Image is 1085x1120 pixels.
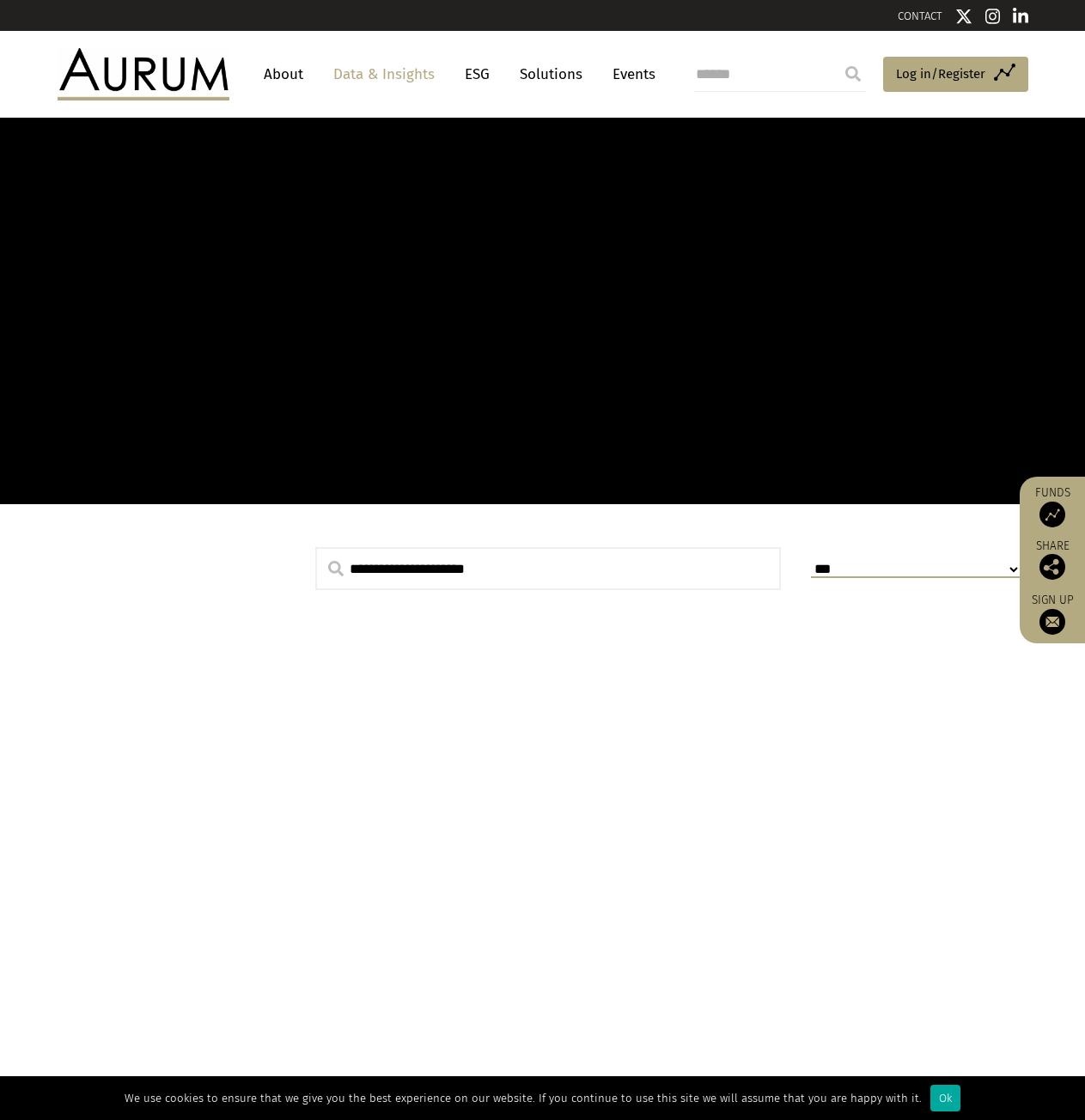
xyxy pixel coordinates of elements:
[58,48,229,100] img: Aurum
[1039,609,1065,635] img: Sign up to our newsletter
[985,8,1001,25] img: Instagram icon
[930,1085,960,1111] div: Ok
[255,58,312,90] a: About
[1039,502,1065,527] img: Access Funds
[955,8,972,25] img: Twitter icon
[1028,593,1076,635] a: Sign up
[1039,554,1065,580] img: Share this post
[325,58,443,90] a: Data & Insights
[836,57,870,91] input: Submit
[456,58,498,90] a: ESG
[898,9,942,22] a: CONTACT
[1028,485,1076,527] a: Funds
[511,58,591,90] a: Solutions
[883,57,1028,93] a: Log in/Register
[604,58,655,90] a: Events
[328,561,344,576] img: search.svg
[1028,540,1076,580] div: Share
[896,64,985,84] span: Log in/Register
[1013,8,1028,25] img: Linkedin icon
